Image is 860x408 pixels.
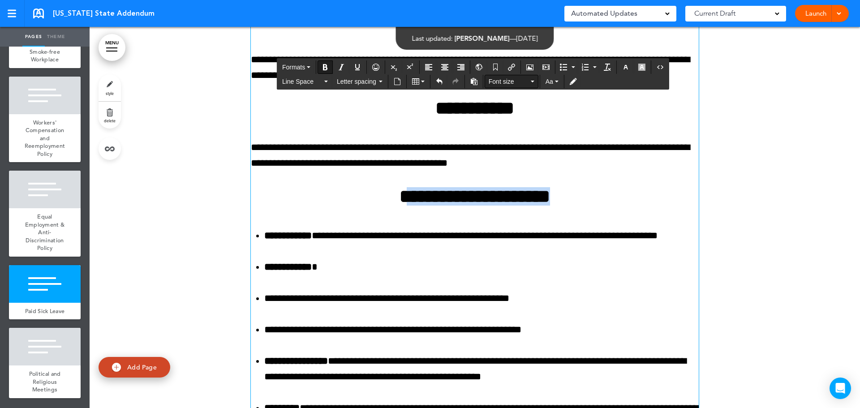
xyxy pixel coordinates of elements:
a: Smoke-free Workplace [9,43,81,68]
div: Open Intercom Messenger [830,378,851,399]
span: Font size [489,77,529,86]
div: Table [408,75,429,88]
span: Workers' Compensation and Reemployment Policy [25,119,65,158]
span: Last updated: [412,34,453,43]
span: [DATE] [516,34,538,43]
span: Smoke-free Workplace [30,48,60,64]
div: Source code [653,60,668,74]
span: Political and Religious Meetings [29,370,61,393]
span: Paid Sick Leave [25,307,65,315]
a: Theme [45,27,67,47]
div: Align center [437,60,452,74]
span: Automated Updates [571,7,637,20]
div: Insert/edit media [538,60,554,74]
a: Paid Sick Leave [9,303,81,320]
div: Subscript [387,60,402,74]
div: Numbered list [578,60,599,74]
div: Redo [448,75,463,88]
a: Add Page [99,357,170,378]
a: Political and Religious Meetings [9,365,81,398]
div: Anchor [488,60,503,74]
div: Insert document [390,75,405,88]
div: Bold [318,60,333,74]
a: Workers' Compensation and Reemployment Policy [9,114,81,163]
div: Airmason image [522,60,537,74]
span: Current Draft [694,7,735,20]
a: MENU [99,34,125,61]
div: — [412,35,538,42]
span: delete [104,118,116,123]
div: Align right [453,60,469,74]
div: Insert/edit airmason link [504,60,519,74]
span: Letter spacing [337,77,377,86]
span: [PERSON_NAME] [455,34,510,43]
span: Add Page [127,363,157,371]
img: add.svg [112,363,121,372]
div: Undo [432,75,447,88]
div: Toggle Tracking Changes [566,75,581,88]
a: delete [99,102,121,129]
span: Formats [282,64,305,71]
span: Equal Employment & Anti-Discrimination Policy [25,213,65,252]
a: Equal Employment & Anti-Discrimination Policy [9,208,81,257]
div: Italic [334,60,349,74]
div: Superscript [403,60,418,74]
a: Launch [802,5,830,22]
span: style [106,90,114,96]
div: Underline [350,60,365,74]
span: [US_STATE] State Addendum [53,9,155,18]
a: Pages [22,27,45,47]
a: style [99,74,121,101]
span: Aa [546,78,553,85]
div: Align left [421,60,436,74]
div: Insert/Edit global anchor link [472,60,487,74]
div: Bullet list [557,60,577,74]
div: Paste as text [466,75,482,88]
span: Line Space [282,77,322,86]
div: Clear formatting [600,60,615,74]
